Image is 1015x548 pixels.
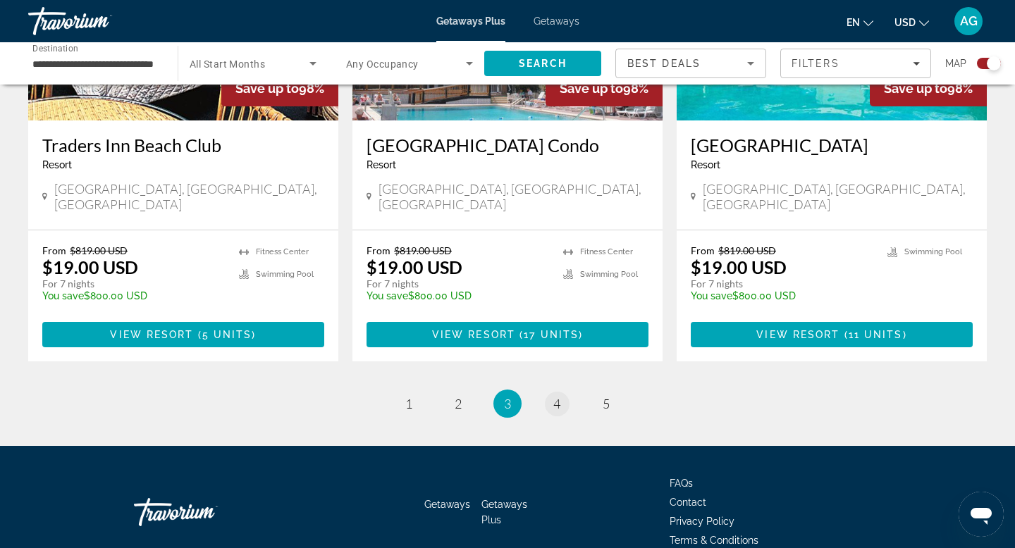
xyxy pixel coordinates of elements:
[959,492,1004,537] iframe: Button to launch messaging window
[436,15,505,27] a: Getaways Plus
[202,329,252,340] span: 5 units
[950,6,987,36] button: User Menu
[718,244,776,256] span: $819.00 USD
[603,396,610,411] span: 5
[367,135,648,156] a: [GEOGRAPHIC_DATA] Condo
[691,290,873,301] p: $800.00 USD
[524,329,579,340] span: 17 units
[870,70,987,106] div: 98%
[839,329,906,340] span: ( )
[32,56,159,73] input: Select destination
[534,15,579,27] a: Getaways
[28,3,169,39] a: Travorium
[792,58,839,69] span: Filters
[884,81,947,96] span: Save up to
[627,55,754,72] mat-select: Sort by
[256,270,314,279] span: Swimming Pool
[367,290,549,301] p: $800.00 USD
[847,12,873,32] button: Change language
[546,70,663,106] div: 98%
[894,12,929,32] button: Change currency
[515,329,583,340] span: ( )
[42,322,324,347] button: View Resort(5 units)
[367,256,462,278] p: $19.00 USD
[42,290,225,301] p: $800.00 USD
[780,49,931,78] button: Filters
[627,58,701,69] span: Best Deals
[367,244,390,256] span: From
[42,278,225,290] p: For 7 nights
[367,159,396,170] span: Resort
[54,181,324,212] span: [GEOGRAPHIC_DATA], [GEOGRAPHIC_DATA], [GEOGRAPHIC_DATA]
[346,58,419,70] span: Any Occupancy
[28,390,987,418] nav: Pagination
[70,244,128,256] span: $819.00 USD
[134,491,275,533] a: Go Home
[691,159,720,170] span: Resort
[42,290,84,301] span: You save
[904,247,962,256] span: Swimming Pool
[190,58,265,70] span: All Start Months
[221,70,338,106] div: 98%
[691,278,873,290] p: For 7 nights
[405,396,412,411] span: 1
[194,329,257,340] span: ( )
[42,244,66,256] span: From
[367,278,549,290] p: For 7 nights
[367,322,648,347] button: View Resort(17 units)
[960,14,978,28] span: AG
[670,516,734,527] a: Privacy Policy
[553,396,560,411] span: 4
[670,497,706,508] a: Contact
[367,290,408,301] span: You save
[691,244,715,256] span: From
[560,81,623,96] span: Save up to
[894,17,916,28] span: USD
[235,81,299,96] span: Save up to
[847,17,860,28] span: en
[379,181,648,212] span: [GEOGRAPHIC_DATA], [GEOGRAPHIC_DATA], [GEOGRAPHIC_DATA]
[849,329,903,340] span: 11 units
[691,322,973,347] button: View Resort(11 units)
[580,247,633,256] span: Fitness Center
[691,256,787,278] p: $19.00 USD
[432,329,515,340] span: View Resort
[110,329,193,340] span: View Resort
[32,43,78,53] span: Destination
[945,54,966,73] span: Map
[691,135,973,156] a: [GEOGRAPHIC_DATA]
[670,535,758,546] a: Terms & Conditions
[481,499,527,525] a: Getaways Plus
[756,329,839,340] span: View Resort
[256,247,309,256] span: Fitness Center
[42,159,72,170] span: Resort
[504,396,511,411] span: 3
[42,135,324,156] a: Traders Inn Beach Club
[484,51,601,76] button: Search
[691,290,732,301] span: You save
[580,270,638,279] span: Swimming Pool
[394,244,452,256] span: $819.00 USD
[455,396,462,411] span: 2
[670,478,693,489] a: FAQs
[424,499,470,510] a: Getaways
[703,181,973,212] span: [GEOGRAPHIC_DATA], [GEOGRAPHIC_DATA], [GEOGRAPHIC_DATA]
[42,256,138,278] p: $19.00 USD
[519,58,567,69] span: Search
